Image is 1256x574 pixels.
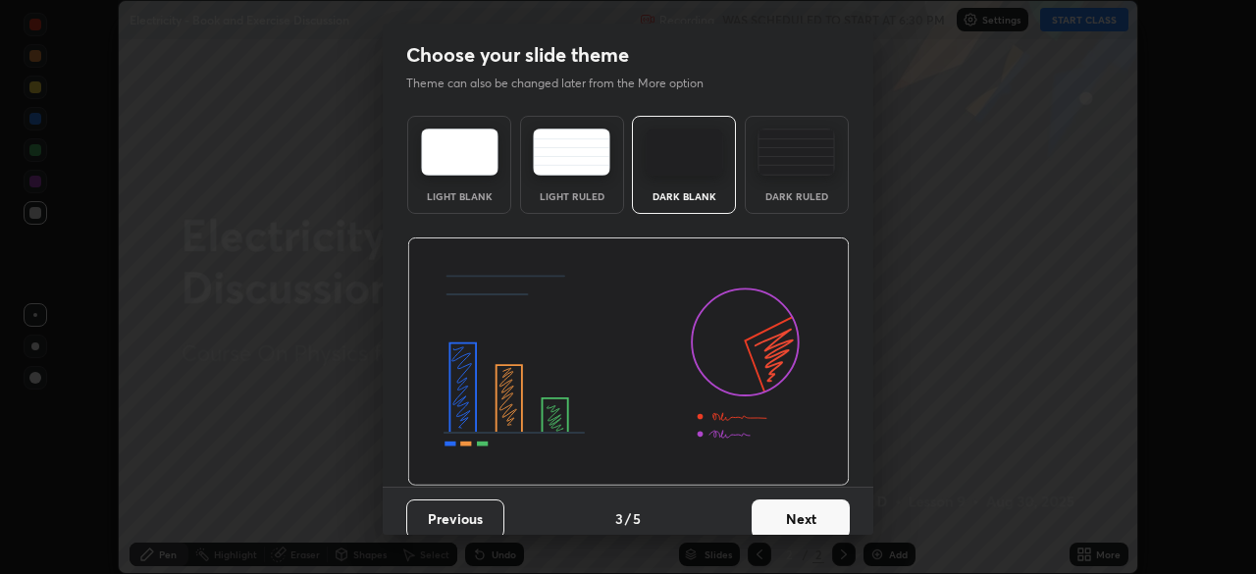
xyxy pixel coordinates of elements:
img: lightRuledTheme.5fabf969.svg [533,129,610,176]
div: Dark Ruled [758,191,836,201]
img: darkTheme.f0cc69e5.svg [646,129,723,176]
h4: 5 [633,508,641,529]
div: Dark Blank [645,191,723,201]
button: Previous [406,499,504,539]
img: darkRuledTheme.de295e13.svg [758,129,835,176]
button: Next [752,499,850,539]
h4: 3 [615,508,623,529]
img: lightTheme.e5ed3b09.svg [421,129,498,176]
h2: Choose your slide theme [406,42,629,68]
div: Light Ruled [533,191,611,201]
img: darkThemeBanner.d06ce4a2.svg [407,237,850,487]
p: Theme can also be changed later from the More option [406,75,724,92]
div: Light Blank [420,191,498,201]
h4: / [625,508,631,529]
